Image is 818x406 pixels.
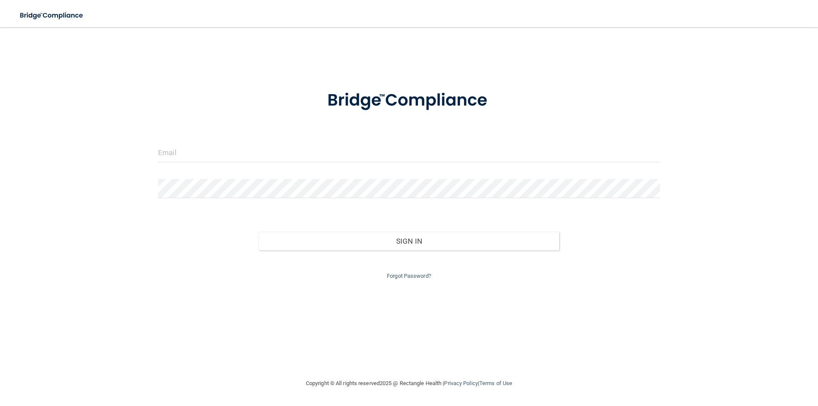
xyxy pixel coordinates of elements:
[13,7,91,24] img: bridge_compliance_login_screen.278c3ca4.svg
[479,380,512,386] a: Terms of Use
[259,232,560,251] button: Sign In
[253,370,565,397] div: Copyright © All rights reserved 2025 @ Rectangle Health | |
[444,380,478,386] a: Privacy Policy
[158,143,660,162] input: Email
[387,273,431,279] a: Forgot Password?
[310,78,508,123] img: bridge_compliance_login_screen.278c3ca4.svg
